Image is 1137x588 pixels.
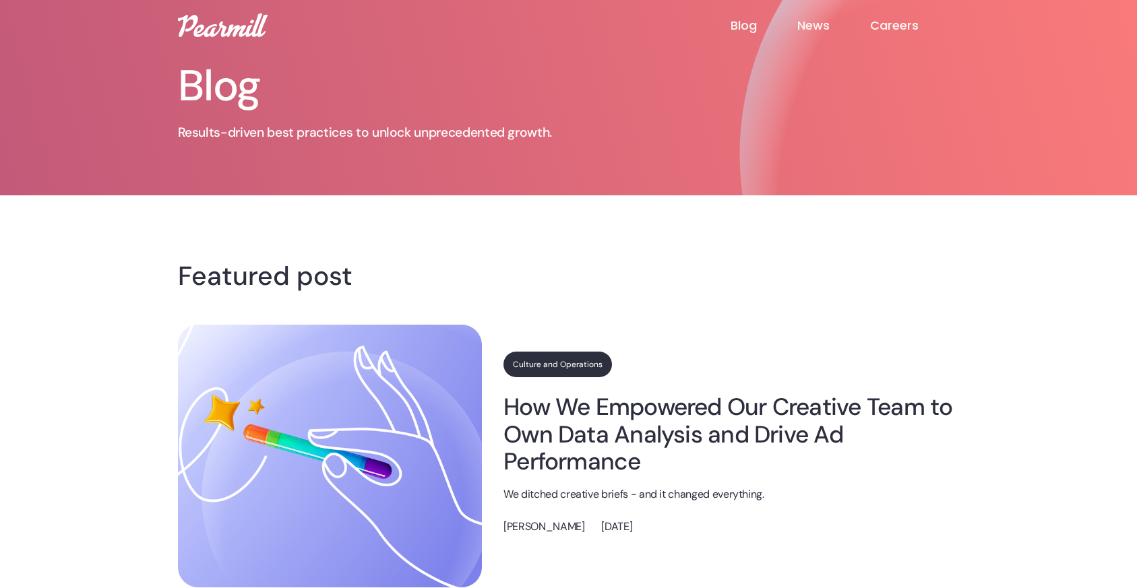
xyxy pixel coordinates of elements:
p: We ditched creative briefs - and it changed everything. [503,486,959,503]
p: [DATE] [601,519,632,535]
h1: Blog [178,65,636,108]
a: News [797,18,870,34]
a: Culture and Operations [503,352,612,377]
h4: Featured post [178,265,960,287]
a: Blog [731,18,797,34]
p: Results-driven best practices to unlock unprecedented growth. [178,124,636,141]
a: How We Empowered Our Creative Team to Own Data Analysis and Drive Ad Performance [503,393,959,475]
p: [PERSON_NAME] [503,519,584,535]
a: Careers [870,18,959,34]
img: Pearmill logo [178,13,268,37]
